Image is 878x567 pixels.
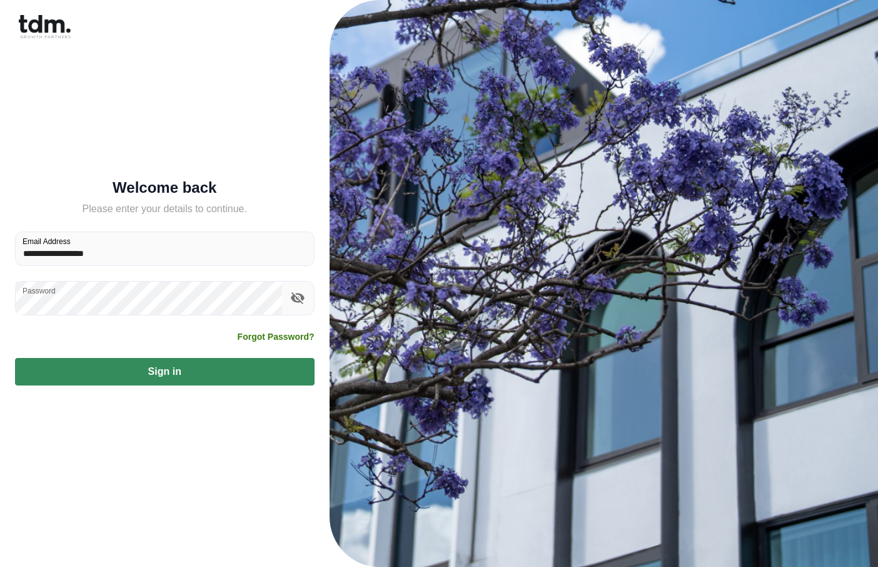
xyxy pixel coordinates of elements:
[238,330,315,343] a: Forgot Password?
[15,181,315,194] h5: Welcome back
[287,287,308,309] button: toggle password visibility
[15,358,315,386] button: Sign in
[23,236,71,247] label: Email Address
[15,202,315,217] h5: Please enter your details to continue.
[23,285,56,296] label: Password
